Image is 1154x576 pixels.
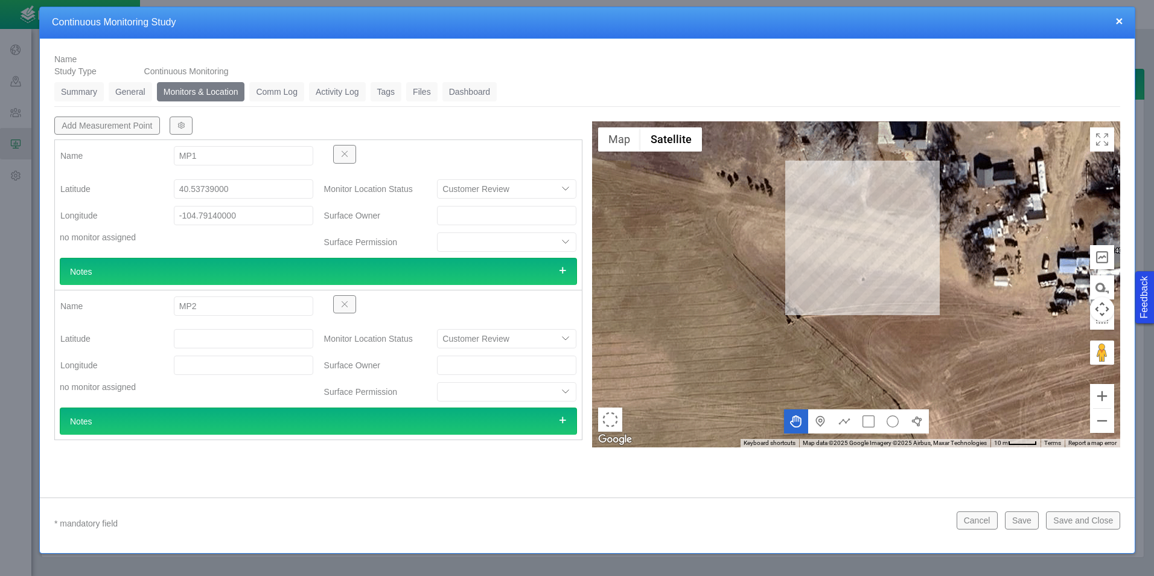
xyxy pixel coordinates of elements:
[314,354,428,376] label: Surface Owner
[1005,511,1039,530] button: Save
[60,408,577,435] div: Notes
[1090,306,1114,330] button: Measure
[51,205,164,226] label: Longitude
[314,231,428,253] label: Surface Permission
[1068,440,1117,446] a: Report a map error
[808,409,832,434] button: Add a marker
[1090,341,1114,365] button: Drag Pegman onto the map to open Street View
[314,178,428,200] label: Monitor Location Status
[314,328,428,350] label: Monitor Location Status
[314,205,428,226] label: Surface Owner
[1090,245,1114,269] button: Elevation
[803,440,987,446] span: Map data ©2025 Google Imagery ©2025 Airbus, Maxar Technologies
[1090,384,1114,408] button: Zoom in
[1115,14,1123,27] button: close
[1044,440,1061,446] a: Terms (opens in new tab)
[60,232,136,242] span: no monitor assigned
[371,82,402,101] a: Tags
[54,117,160,135] button: Add Measurement Point
[52,16,1123,29] h4: Continuous Monitoring Study
[54,66,97,76] span: Study Type
[309,82,366,101] a: Activity Log
[957,511,998,530] button: Cancel
[1090,127,1114,152] button: Toggle Fullscreen in browser window
[640,127,702,152] button: Show satellite imagery
[1046,511,1120,530] button: Save and Close
[144,66,229,76] span: Continuous Monitoring
[994,440,1008,446] span: 10 m
[51,354,164,376] label: Longitude
[51,178,164,200] label: Latitude
[856,409,881,434] button: Draw a rectangle
[54,516,947,531] p: * mandatory field
[1090,297,1114,321] button: Map camera controls
[1090,409,1114,433] button: Zoom out
[60,382,136,392] span: no monitor assigned
[905,409,929,434] button: Draw a polygon
[51,145,164,167] label: Name
[442,82,497,101] a: Dashboard
[51,295,164,317] label: Name
[60,258,577,285] div: Notes
[595,432,635,447] img: Google
[1135,271,1154,323] button: Feedback
[109,82,152,101] a: General
[595,432,635,447] a: Open this area in Google Maps (opens a new window)
[406,82,438,101] a: Files
[832,409,856,434] button: Draw a multipoint line
[54,54,77,64] span: Name
[1090,275,1114,299] button: Measure
[54,82,104,101] a: Summary
[314,381,428,403] label: Surface Permission
[881,409,905,434] button: Draw a circle
[784,409,808,434] button: Move the map
[598,127,640,152] button: Show street map
[157,82,245,101] a: Monitors & Location
[249,82,304,101] a: Comm Log
[598,408,622,432] button: Select area
[744,439,795,447] button: Keyboard shortcuts
[51,328,164,350] label: Latitude
[990,439,1041,447] button: Map Scale: 10 m per 44 pixels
